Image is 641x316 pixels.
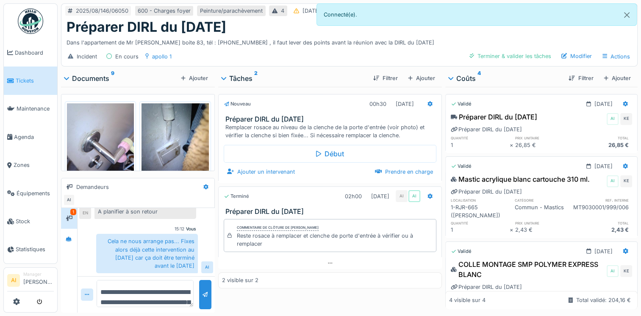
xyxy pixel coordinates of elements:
[63,194,75,206] div: AI
[15,49,54,57] span: Dashboard
[316,3,637,26] div: Connecté(e).
[16,77,54,85] span: Tickets
[17,105,54,113] span: Maintenance
[451,197,509,203] h6: localisation
[620,265,632,277] div: KE
[510,141,515,149] div: ×
[451,220,509,226] h6: quantité
[451,174,590,184] div: Mastic acrylique blanc cartouche 310 ml.
[67,19,226,35] h1: Préparer DIRL du [DATE]
[70,209,76,215] div: 1
[515,220,573,226] h6: prix unitaire
[224,145,436,163] div: Début
[515,135,573,141] h6: prix unitaire
[23,271,54,277] div: Manager
[201,261,213,273] div: AI
[451,259,605,280] div: COLLE MONTAGE SMP POLYMER EXPRESS BLANC
[178,72,211,84] div: Ajouter
[620,113,632,125] div: KE
[67,35,632,47] div: Dans l'appartement de Mr [PERSON_NAME] boite 83, tél : [PHONE_NUMBER] , il faut lever des points ...
[224,100,251,108] div: Nouveau
[96,234,198,273] div: Cela ne nous arrange pas... Fixes alors déjà cette intervention au [DATE] car ça doit être termin...
[237,225,319,231] div: Commentaire de clôture de [PERSON_NAME]
[449,73,562,83] div: Coûts
[237,232,433,248] div: Reste rosace à remplacer et clenche de porte d'entrée à vérifier ou à remplacer
[451,125,522,133] div: Préparer DIRL du [DATE]
[451,248,472,255] div: Validé
[594,100,613,108] div: [DATE]
[451,163,472,170] div: Validé
[451,203,509,219] div: 1-RJR-665 ([PERSON_NAME])
[451,141,509,149] div: 1
[599,50,634,63] div: Actions
[451,112,537,122] div: Préparer DIRL du [DATE]
[76,183,109,191] div: Demandeurs
[371,192,389,200] div: [DATE]
[370,72,401,84] div: Filtrer
[14,133,54,141] span: Agenda
[620,175,632,187] div: KE
[4,67,57,94] a: Tickets
[224,166,298,177] div: Ajouter un intervenant
[451,135,509,141] h6: quantité
[451,188,522,196] div: Préparer DIRL du [DATE]
[175,226,184,232] div: 15:12
[225,123,438,139] div: Remplacer rosace au niveau de la clenche de la porte d'entrée (voir photo) et vérifier la clenche...
[64,73,178,83] div: Documents
[222,73,366,83] div: Tâches
[405,72,438,84] div: Ajouter
[4,207,57,235] a: Stock
[574,220,632,226] h6: total
[7,274,20,287] li: AI
[574,141,632,149] div: 26,85 €
[23,271,54,289] li: [PERSON_NAME]
[600,72,634,84] div: Ajouter
[617,4,636,26] button: Close
[225,208,438,216] h3: Préparer DIRL du [DATE]
[515,197,573,203] h6: catégorie
[4,95,57,123] a: Maintenance
[224,193,249,200] div: Terminé
[142,103,208,193] img: asul5xpp3a1oghm15wpqbdvsbpit
[111,73,114,83] sup: 9
[138,7,191,15] div: 600 - Charges foyer
[152,53,172,61] div: apollo 1
[4,39,57,67] a: Dashboard
[7,271,54,291] a: AI Manager[PERSON_NAME]
[477,73,481,83] sup: 4
[510,226,515,234] div: ×
[466,50,555,62] div: Terminer & valider les tâches
[254,73,258,83] sup: 2
[607,265,619,277] div: AI
[372,166,436,177] div: Prendre en charge
[607,175,619,187] div: AI
[451,283,522,291] div: Préparer DIRL du [DATE]
[576,296,631,304] div: Total validé: 204,16 €
[14,161,54,169] span: Zones
[515,203,573,219] div: Commun - Mastics
[79,207,91,219] div: EN
[225,115,438,123] h3: Préparer DIRL du [DATE]
[574,135,632,141] h6: total
[4,236,57,263] a: Statistiques
[16,217,54,225] span: Stock
[222,276,258,284] div: 2 visible sur 2
[396,190,408,202] div: AI
[4,179,57,207] a: Équipements
[451,100,472,108] div: Validé
[115,53,139,61] div: En cours
[369,100,386,108] div: 00h30
[515,226,573,234] div: 2,43 €
[67,103,134,193] img: pzqpss5yje1vvqqho6rlk9ytx8zt
[396,100,414,108] div: [DATE]
[18,8,43,34] img: Badge_color-CXgf-gQk.svg
[76,7,128,15] div: 2025/08/146/06050
[200,7,263,15] div: Peinture/parachèvement
[565,72,597,84] div: Filtrer
[594,247,613,255] div: [DATE]
[558,50,595,62] div: Modifier
[16,245,54,253] span: Statistiques
[17,189,54,197] span: Équipements
[573,203,632,219] div: MT9030001/999/006
[77,53,97,61] div: Incident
